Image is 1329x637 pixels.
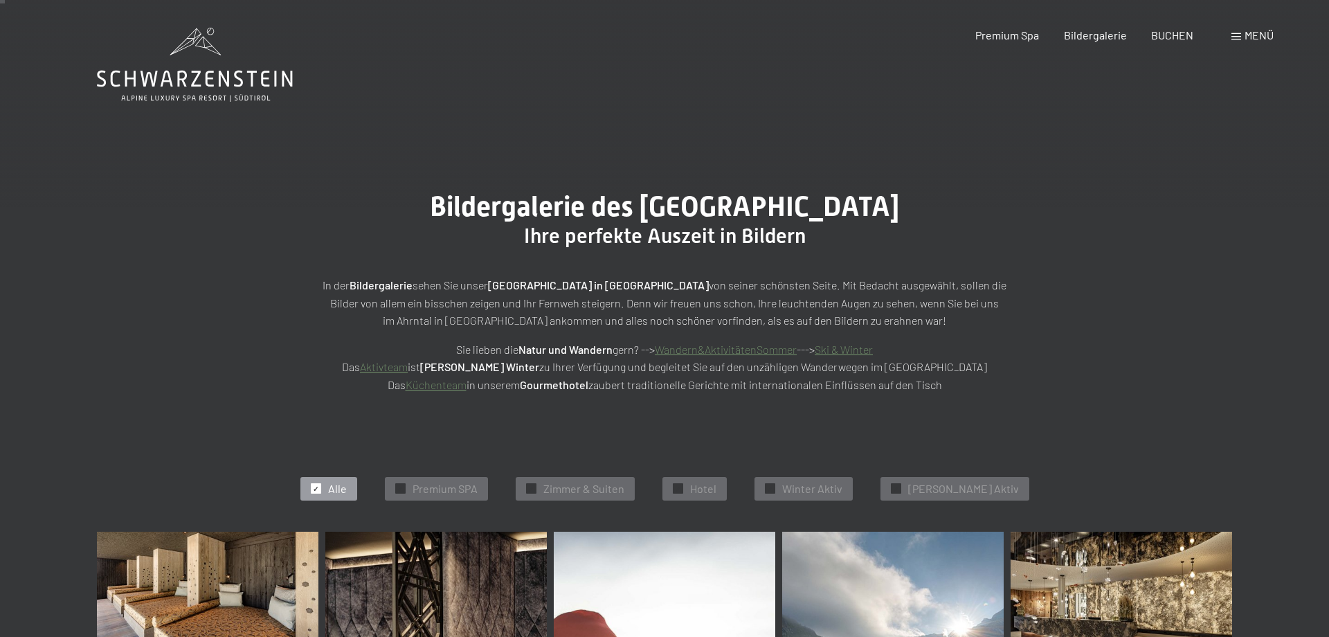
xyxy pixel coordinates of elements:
a: Bildergalerie [1064,28,1127,42]
strong: Natur und Wandern [518,343,613,356]
span: ✓ [767,484,772,494]
a: Premium Spa [975,28,1039,42]
p: In der sehen Sie unser von seiner schönsten Seite. Mit Bedacht ausgewählt, sollen die Bilder von ... [318,276,1011,330]
span: Zimmer & Suiten [543,481,624,496]
span: Hotel [690,481,716,496]
span: Winter Aktiv [782,481,842,496]
span: Ihre perfekte Auszeit in Bildern [524,224,806,248]
p: Sie lieben die gern? --> ---> Das ist zu Ihrer Verfügung und begleitet Sie auf den unzähligen Wan... [318,341,1011,394]
span: ✓ [528,484,534,494]
a: Wandern&AktivitätenSommer [655,343,797,356]
span: Bildergalerie des [GEOGRAPHIC_DATA] [430,190,899,223]
span: Alle [328,481,347,496]
span: ✓ [893,484,898,494]
a: Aktivteam [360,360,408,373]
span: Premium SPA [413,481,478,496]
span: Menü [1245,28,1274,42]
strong: Bildergalerie [350,278,413,291]
span: ✓ [675,484,680,494]
strong: [PERSON_NAME] Winter [420,360,539,373]
a: Küchenteam [406,378,467,391]
a: Ski & Winter [815,343,873,356]
span: ✓ [313,484,318,494]
a: BUCHEN [1151,28,1193,42]
span: ✓ [397,484,403,494]
span: [PERSON_NAME] Aktiv [908,481,1019,496]
strong: [GEOGRAPHIC_DATA] in [GEOGRAPHIC_DATA] [488,278,709,291]
strong: Gourmethotel [520,378,588,391]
